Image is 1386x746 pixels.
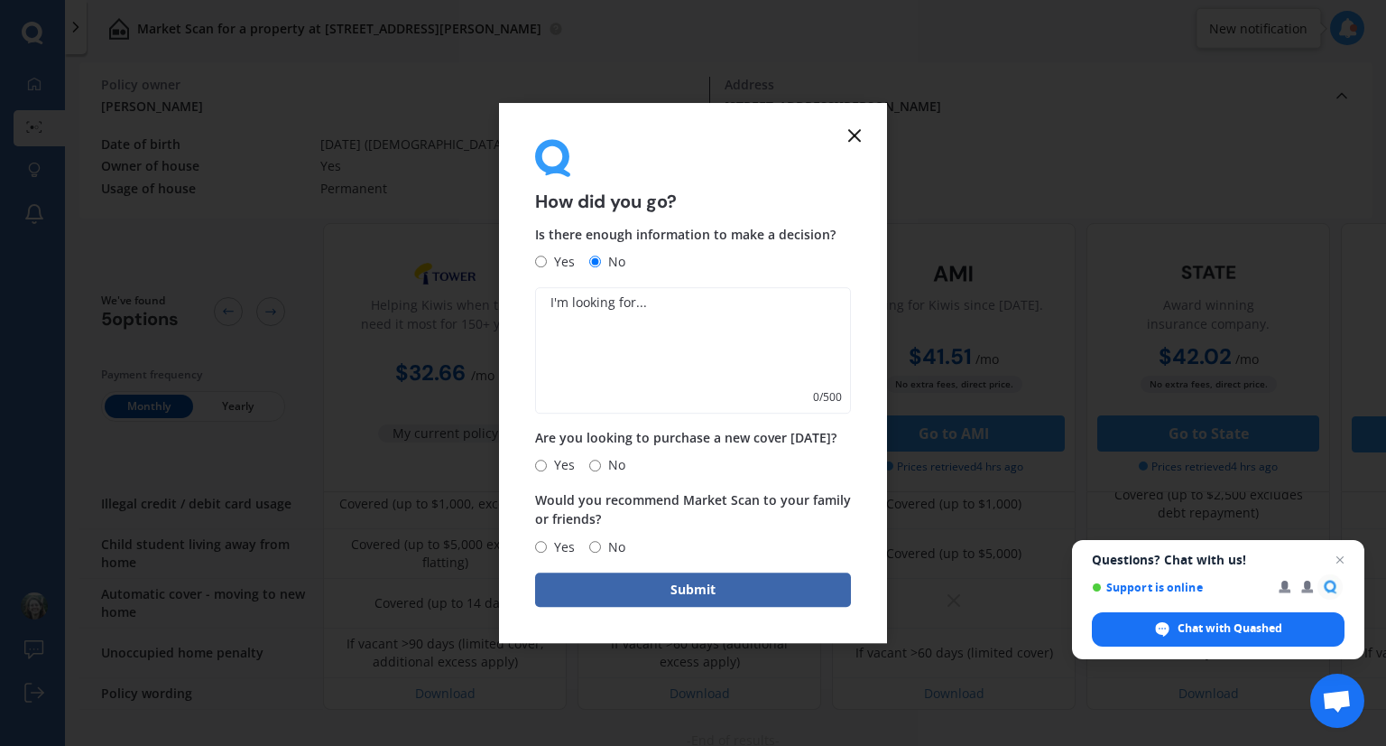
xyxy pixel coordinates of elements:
input: No [589,256,601,268]
span: Yes [547,536,575,558]
input: Yes [535,460,547,471]
span: Is there enough information to make a decision? [535,226,836,243]
span: No [601,454,625,476]
span: Would you recommend Market Scan to your family or friends? [535,492,851,528]
span: No [601,536,625,558]
span: No [601,251,625,273]
div: How did you go? [535,139,851,210]
button: Submit [535,573,851,607]
a: Open chat [1310,674,1364,728]
span: Yes [547,251,575,273]
span: Yes [547,454,575,476]
span: Chat with Quashed [1092,612,1344,647]
input: No [589,460,601,471]
span: Chat with Quashed [1178,620,1282,637]
span: Questions? Chat with us! [1092,553,1344,567]
input: No [589,541,601,553]
span: 0 / 500 [813,388,842,406]
input: Yes [535,256,547,268]
span: Are you looking to purchase a new cover [DATE]? [535,429,836,446]
span: Support is online [1092,581,1266,594]
input: Yes [535,541,547,553]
